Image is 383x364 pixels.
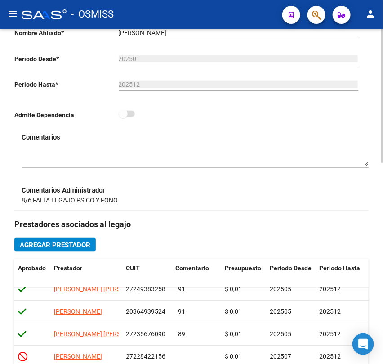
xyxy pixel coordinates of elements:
[266,259,316,289] datatable-header-cell: Periodo Desde
[122,259,172,289] datatable-header-cell: CUIT
[126,353,165,360] span: 27228422156
[221,259,266,289] datatable-header-cell: Presupuesto
[20,241,90,249] span: Agregar Prestador
[54,308,102,316] span: [PERSON_NAME]
[22,195,369,205] p: 8/6 FALTA LEGAJO PSICO Y FONO
[71,4,114,24] span: - OSMISS
[18,265,46,272] span: Aprobado
[50,259,122,289] datatable-header-cell: Prestador
[175,265,209,272] span: Comentario
[316,259,365,289] datatable-header-cell: Periodo Hasta
[270,331,291,338] span: 202505
[14,259,50,289] datatable-header-cell: Aprobado
[270,353,291,360] span: 202507
[225,331,242,338] span: $ 0,01
[178,331,185,338] span: 89
[352,333,374,355] div: Open Intercom Messenger
[319,308,341,316] span: 202512
[14,110,119,120] p: Admite Dependencia
[54,331,151,338] span: [PERSON_NAME] [PERSON_NAME]
[54,286,151,293] span: [PERSON_NAME] [PERSON_NAME]
[365,9,376,19] mat-icon: person
[172,259,221,289] datatable-header-cell: Comentario
[14,54,119,64] p: Periodo Desde
[126,286,165,293] span: 27249383258
[126,308,165,316] span: 20364939524
[54,265,82,272] span: Prestador
[14,79,119,89] p: Periodo Hasta
[225,353,242,360] span: $ 0,01
[319,353,341,360] span: 202512
[225,265,261,272] span: Presupuesto
[319,265,360,272] span: Periodo Hasta
[126,331,165,338] span: 27235676090
[14,218,369,231] h3: Prestadores asociados al legajo
[319,331,341,338] span: 202512
[126,265,140,272] span: CUIT
[14,238,96,252] button: Agregar Prestador
[22,185,369,195] h3: Comentarios Administrador
[22,132,369,142] h3: Comentarios
[225,308,242,316] span: $ 0,01
[54,353,102,360] span: [PERSON_NAME]
[225,286,242,293] span: $ 0,01
[14,28,119,38] p: Nombre Afiliado
[178,286,185,293] span: 91
[270,308,291,316] span: 202505
[270,286,291,293] span: 202505
[7,9,18,19] mat-icon: menu
[178,308,185,316] span: 91
[319,286,341,293] span: 202512
[270,265,312,272] span: Periodo Desde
